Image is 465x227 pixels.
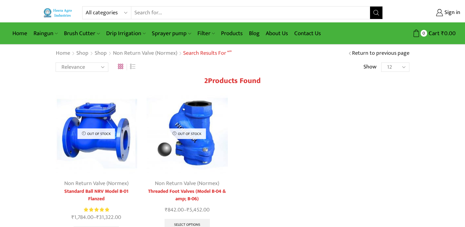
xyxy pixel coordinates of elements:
[363,63,377,71] span: Show
[187,205,210,215] bdi: 5,452.00
[149,26,194,41] a: Sprayer pump
[263,26,291,41] a: About Us
[187,205,189,215] span: ₹
[183,50,232,57] h1: Search results for “”
[165,205,184,215] bdi: 842.00
[291,26,324,41] a: Contact Us
[96,213,99,222] span: ₹
[441,29,456,38] bdi: 0.00
[168,128,206,139] p: Out of stock
[56,49,70,58] a: Home
[76,49,89,58] a: Shop
[64,179,129,188] a: Non Return Valve (Normex)
[155,179,219,188] a: Non Return Valve (Normex)
[246,26,263,41] a: Blog
[78,128,115,139] p: Out of stock
[208,75,261,87] span: Products found
[56,49,232,58] nav: Breadcrumb
[441,29,444,38] span: ₹
[147,93,228,175] img: Non Return Valve
[392,7,460,18] a: Sign in
[389,28,456,39] a: 0 Cart ₹0.00
[194,26,218,41] a: Filter
[147,188,228,203] a: Threaded Foot Valves (Model B-04 & amp; B-06)
[352,49,409,58] a: Return to previous page
[421,30,427,36] span: 0
[113,49,178,58] a: Non Return Valve (Normex)
[427,29,440,38] span: Cart
[71,213,74,222] span: ₹
[56,93,137,175] img: Standard Ball NRV Model B-01 Flanzed
[84,206,109,213] div: Rated 5.00 out of 5
[165,205,168,215] span: ₹
[147,206,228,214] span: –
[370,7,382,19] button: Search button
[56,213,137,222] span: –
[443,9,460,17] span: Sign in
[9,26,30,41] a: Home
[103,26,149,41] a: Drip Irrigation
[61,26,103,41] a: Brush Cutter
[131,7,370,19] input: Search for...
[218,26,246,41] a: Products
[84,206,109,213] span: Rated out of 5
[56,63,108,72] select: Shop order
[56,188,137,203] a: Standard Ball NRV Model B-01 Flanzed
[96,213,121,222] bdi: 31,322.00
[30,26,61,41] a: Raingun
[204,75,208,87] span: 2
[71,213,93,222] bdi: 1,784.00
[94,49,107,58] a: Shop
